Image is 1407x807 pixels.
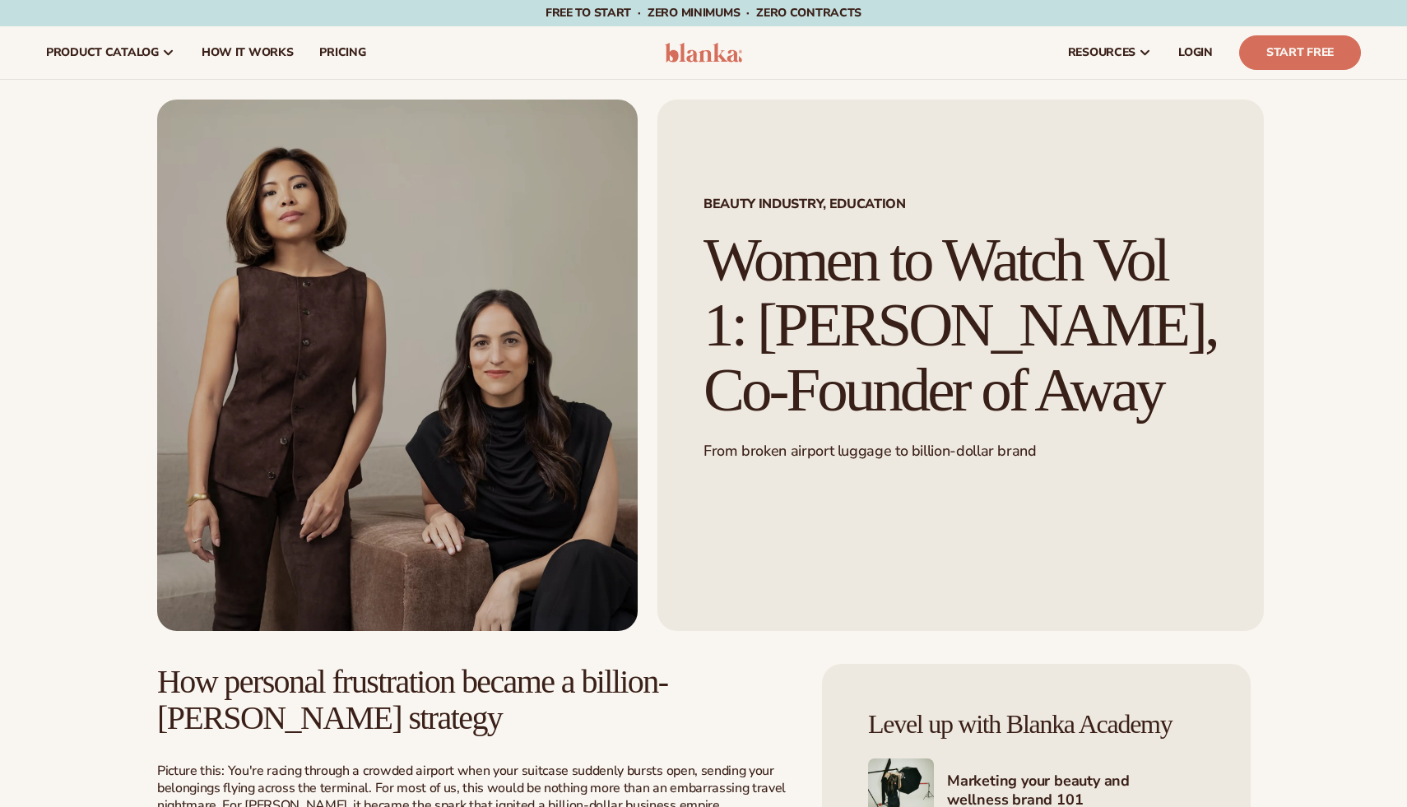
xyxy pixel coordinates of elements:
span: How personal frustration became a billion-[PERSON_NAME] strategy [157,663,667,736]
a: How It Works [188,26,307,79]
span: product catalog [46,46,159,59]
img: logo [665,43,743,63]
a: resources [1055,26,1165,79]
span: From broken airport luggage to billion-dollar brand [703,441,1037,461]
span: Beauty Industry, Education [703,197,1218,211]
a: product catalog [33,26,188,79]
a: pricing [306,26,378,79]
a: LOGIN [1165,26,1226,79]
span: pricing [319,46,365,59]
span: LOGIN [1178,46,1213,59]
img: Two women entrepreneurs posing confidently indoors, one standing and one seated. [157,100,638,631]
h1: Women to Watch Vol 1: [PERSON_NAME], Co-Founder of Away [703,228,1218,422]
a: Start Free [1239,35,1361,70]
span: resources [1068,46,1135,59]
span: Free to start · ZERO minimums · ZERO contracts [546,5,861,21]
span: How It Works [202,46,294,59]
h4: Level up with Blanka Academy [868,710,1205,739]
